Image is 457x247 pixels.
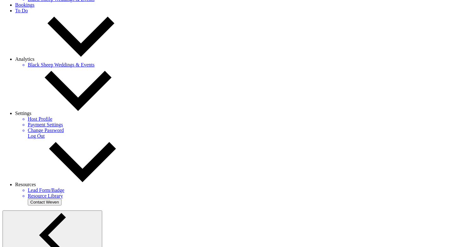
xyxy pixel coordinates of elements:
[15,8,28,13] a: To Do
[28,116,454,122] a: Host Profile
[28,199,62,205] button: Contact Weven
[28,122,454,128] a: Payment Settings
[15,182,36,187] span: Resources
[28,62,454,68] a: Black Sheep Weddings & Events
[15,2,34,8] a: Bookings
[28,187,454,193] a: Lead Form/Badge
[28,193,454,199] a: Resource Library
[28,133,45,139] a: Log Out
[15,56,34,62] span: Analytics
[28,128,454,133] a: Change Password
[15,111,32,116] span: Settings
